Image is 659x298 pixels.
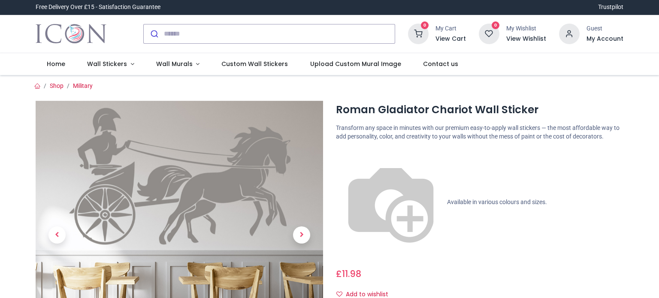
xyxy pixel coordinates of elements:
a: View Cart [435,35,466,43]
img: Icon Wall Stickers [36,22,106,46]
span: Wall Murals [156,60,193,68]
span: Wall Stickers [87,60,127,68]
i: Add to wishlist [336,291,342,297]
div: My Wishlist [506,24,546,33]
button: Submit [144,24,164,43]
div: My Cart [435,24,466,33]
img: color-wheel.png [336,147,446,257]
a: Wall Murals [145,53,211,75]
sup: 0 [421,21,429,30]
span: £ [336,268,361,280]
a: My Account [586,35,623,43]
p: Transform any space in minutes with our premium easy-to-apply wall stickers — the most affordable... [336,124,623,141]
sup: 0 [492,21,500,30]
span: Custom Wall Stickers [221,60,288,68]
span: Previous [48,226,66,244]
a: Shop [50,82,63,89]
span: Next [293,226,310,244]
a: View Wishlist [506,35,546,43]
span: Home [47,60,65,68]
span: Upload Custom Mural Image [310,60,401,68]
div: Guest [586,24,623,33]
a: Military [73,82,93,89]
span: 11.98 [342,268,361,280]
a: Wall Stickers [76,53,145,75]
h1: Roman Gladiator Chariot Wall Sticker [336,102,623,117]
a: Logo of Icon Wall Stickers [36,22,106,46]
div: Free Delivery Over £15 - Satisfaction Guarantee [36,3,160,12]
a: 0 [479,30,499,36]
span: Contact us [423,60,458,68]
span: Available in various colours and sizes. [447,199,547,205]
a: Trustpilot [598,3,623,12]
a: 0 [408,30,429,36]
